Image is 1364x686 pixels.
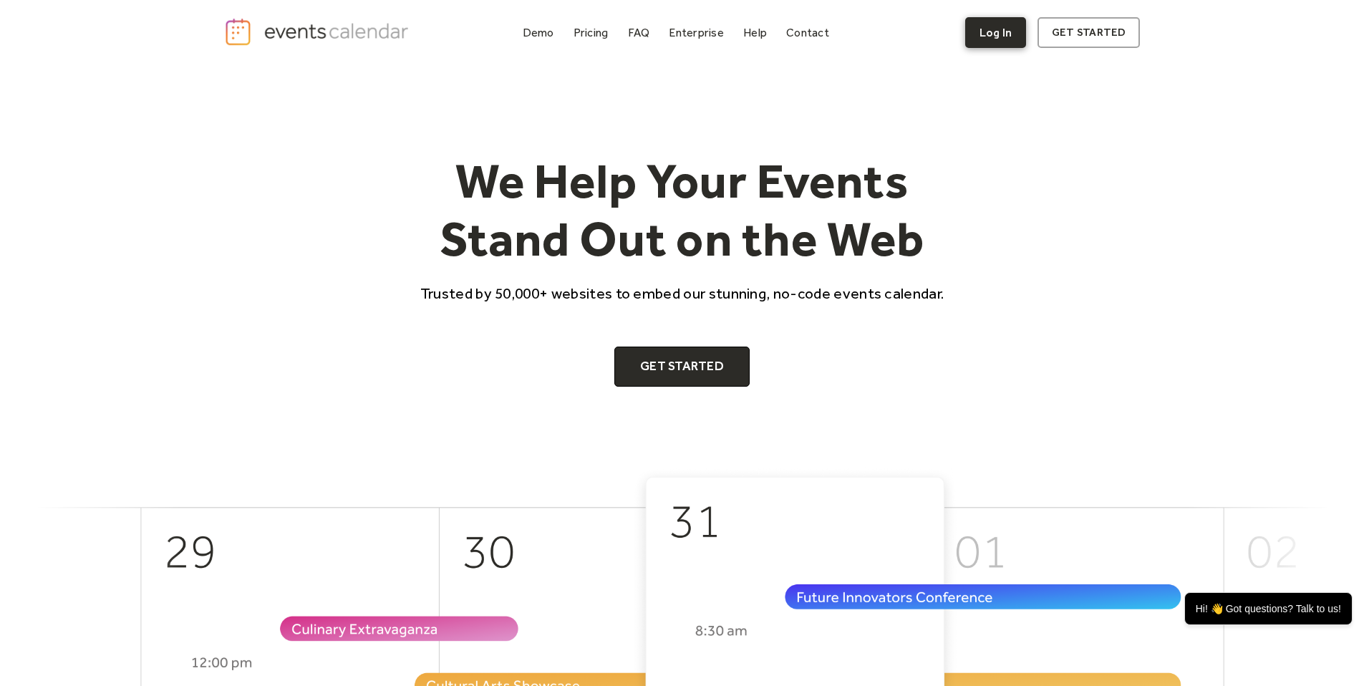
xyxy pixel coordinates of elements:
[780,23,835,42] a: Contact
[407,152,957,269] h1: We Help Your Events Stand Out on the Web
[614,347,750,387] a: Get Started
[965,17,1026,48] a: Log In
[224,17,413,47] a: home
[743,29,767,37] div: Help
[786,29,829,37] div: Contact
[407,283,957,304] p: Trusted by 50,000+ websites to embed our stunning, no-code events calendar.
[1037,17,1140,48] a: get started
[523,29,554,37] div: Demo
[737,23,773,42] a: Help
[622,23,656,42] a: FAQ
[669,29,723,37] div: Enterprise
[517,23,560,42] a: Demo
[574,29,609,37] div: Pricing
[568,23,614,42] a: Pricing
[628,29,650,37] div: FAQ
[663,23,729,42] a: Enterprise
